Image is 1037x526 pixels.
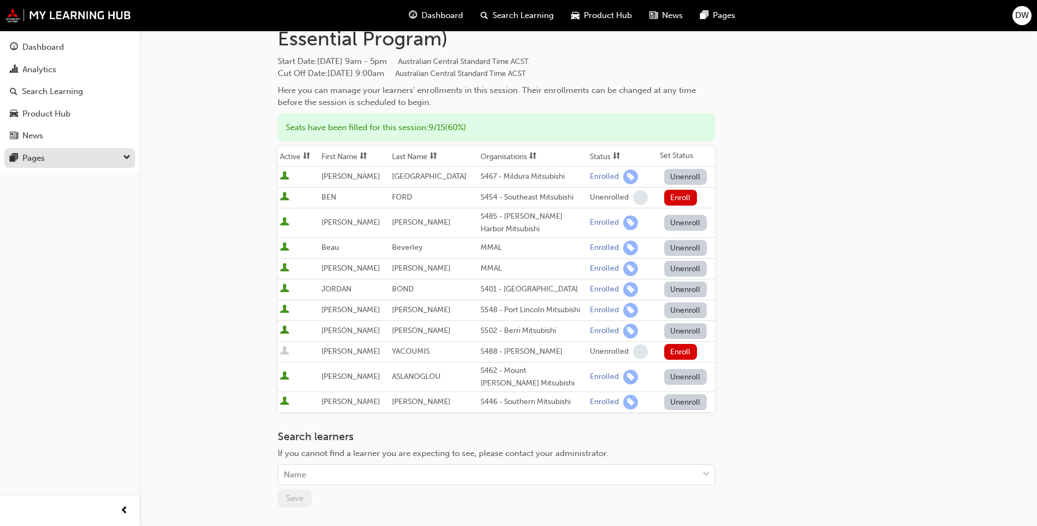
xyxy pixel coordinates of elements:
span: learningRecordVerb_NONE-icon [633,344,648,359]
span: chart-icon [10,65,18,75]
div: Search Learning [22,85,83,98]
button: Unenroll [664,215,707,231]
span: YACOUMIS [392,347,430,356]
div: Name [284,469,306,481]
div: Seats have been filled for this session : 9 / 15 ( 60% ) [278,113,715,142]
span: car-icon [571,9,579,22]
span: [PERSON_NAME] [321,372,380,381]
span: prev-icon [120,504,128,518]
span: News [662,9,683,22]
th: Toggle SortBy [390,146,478,167]
span: User is active [280,242,289,253]
span: search-icon [10,87,17,97]
span: learningRecordVerb_NONE-icon [633,190,648,205]
th: Set Status [658,146,715,167]
div: S485 - [PERSON_NAME] Harbor Mitsubishi [481,211,585,235]
span: learningRecordVerb_ENROLL-icon [623,215,638,230]
span: learningRecordVerb_ENROLL-icon [623,241,638,255]
button: Unenroll [664,302,707,318]
span: learningRecordVerb_ENROLL-icon [623,324,638,338]
span: [PERSON_NAME] [321,172,380,181]
button: Unenroll [664,240,707,256]
button: Save [278,489,312,507]
a: Product Hub [4,104,135,124]
span: User is active [280,171,289,182]
span: JORDAN [321,284,351,294]
span: [PERSON_NAME] [321,347,380,356]
div: S467 - Mildura Mitsubishi [481,171,585,183]
a: Analytics [4,60,135,80]
span: car-icon [10,109,18,119]
div: News [22,130,43,142]
span: sorting-icon [303,152,310,161]
span: [PERSON_NAME] [392,305,450,314]
button: Pages [4,148,135,168]
span: sorting-icon [430,152,437,161]
span: If you cannot find a learner you are expecting to see, please contact your administrator. [278,448,608,458]
div: S462 - Mount [PERSON_NAME] Mitsubishi [481,365,585,389]
div: S401 - [GEOGRAPHIC_DATA] [481,283,585,296]
div: MMAL [481,242,585,254]
span: Product Hub [584,9,632,22]
div: Pages [22,152,45,165]
button: Unenroll [664,169,707,185]
a: pages-iconPages [692,4,744,27]
span: Australian Central Standard Time ACST [398,57,529,66]
a: Dashboard [4,37,135,57]
span: [GEOGRAPHIC_DATA] [392,172,466,181]
span: guage-icon [409,9,417,22]
span: down-icon [702,467,710,482]
button: DW [1012,6,1032,25]
span: learningRecordVerb_ENROLL-icon [623,395,638,410]
span: Beau [321,243,339,252]
span: learningRecordVerb_ENROLL-icon [623,303,638,318]
span: BEN [321,192,336,202]
button: Enroll [664,344,697,360]
span: sorting-icon [360,152,367,161]
span: [PERSON_NAME] [392,326,450,335]
span: [PERSON_NAME] [392,397,450,406]
div: Unenrolled [590,347,629,357]
span: Search Learning [493,9,554,22]
div: MMAL [481,262,585,275]
div: S488 - [PERSON_NAME] [481,346,585,358]
div: Enrolled [590,264,619,274]
span: sorting-icon [613,152,620,161]
h3: Search learners [278,430,715,443]
button: Unenroll [664,323,707,339]
span: guage-icon [10,43,18,52]
span: User is active [280,263,289,274]
span: ASLANOGLOU [392,372,441,381]
span: Beverley [392,243,423,252]
a: car-iconProduct Hub [563,4,641,27]
th: Toggle SortBy [588,146,658,167]
span: User is active [280,396,289,407]
div: Enrolled [590,243,619,253]
button: Unenroll [664,369,707,385]
span: learningRecordVerb_ENROLL-icon [623,370,638,384]
button: Unenroll [664,394,707,410]
div: Enrolled [590,172,619,182]
span: learningRecordVerb_ENROLL-icon [623,261,638,276]
span: User is inactive [280,346,289,357]
span: [PERSON_NAME] [392,264,450,273]
a: guage-iconDashboard [400,4,472,27]
span: FORD [392,192,412,202]
span: Save [286,493,303,503]
div: Analytics [22,63,56,76]
a: News [4,126,135,146]
div: S548 - Port Lincoln Mitsubishi [481,304,585,317]
th: Toggle SortBy [278,146,319,167]
span: [PERSON_NAME] [321,305,380,314]
span: learningRecordVerb_ENROLL-icon [623,170,638,184]
div: Enrolled [590,326,619,336]
div: Enrolled [590,397,619,407]
div: S502 - Berri Mitsubishi [481,325,585,337]
div: S454 - Southeast Mitsubishi [481,191,585,204]
a: news-iconNews [641,4,692,27]
span: search-icon [481,9,488,22]
img: mmal [5,8,131,22]
th: Toggle SortBy [478,146,588,167]
a: search-iconSearch Learning [472,4,563,27]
